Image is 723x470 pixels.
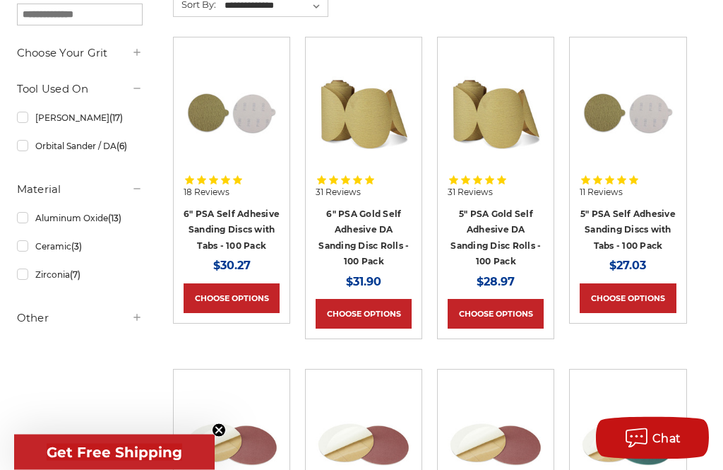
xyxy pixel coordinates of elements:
span: $31.90 [346,276,381,289]
h5: Material [17,182,143,199]
span: 31 Reviews [316,189,361,197]
div: Get Free ShippingClose teaser [14,435,215,470]
a: Ceramic [17,235,143,259]
a: 6" DA Sanding Discs on a Roll [316,48,412,175]
img: 6" DA Sanding Discs on a Roll [316,65,412,161]
h5: Other [17,310,143,327]
a: 6" PSA Gold Self Adhesive DA Sanding Disc Rolls - 100 Pack [318,209,409,268]
span: (7) [70,270,80,281]
a: 6 inch psa sanding disc [184,48,280,175]
span: (6) [116,141,127,152]
span: $30.27 [213,259,251,273]
a: Orbital Sander / DA [17,134,143,159]
a: Choose Options [316,300,412,329]
a: Zirconia [17,263,143,288]
a: 5" Sticky Backed Sanding Discs on a roll [448,48,544,175]
button: Close teaser [212,423,226,437]
span: Get Free Shipping [47,444,182,461]
a: 6" PSA Self Adhesive Sanding Discs with Tabs - 100 Pack [184,209,280,252]
span: 31 Reviews [448,189,493,197]
a: 5" PSA Gold Self Adhesive DA Sanding Disc Rolls - 100 Pack [450,209,541,268]
a: 5" PSA Self Adhesive Sanding Discs with Tabs - 100 Pack [580,209,676,252]
img: 5 inch PSA Disc [580,65,676,161]
a: Choose Options [580,284,676,314]
span: (3) [71,242,82,252]
a: Choose Options [184,284,280,314]
span: 11 Reviews [580,189,623,197]
span: 18 Reviews [184,189,229,197]
h5: Tool Used On [17,81,143,98]
a: [PERSON_NAME] [17,106,143,131]
img: 6 inch psa sanding disc [184,65,280,161]
button: Chat [596,417,709,459]
span: (17) [109,113,123,124]
h5: Choose Your Grit [17,45,143,62]
span: Chat [652,432,681,445]
span: $27.03 [609,259,646,273]
span: $28.97 [477,276,515,289]
a: Aluminum Oxide [17,206,143,231]
a: Choose Options [448,300,544,329]
img: 5" Sticky Backed Sanding Discs on a roll [448,65,544,161]
a: 5 inch PSA Disc [580,48,676,175]
span: (13) [108,213,121,224]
